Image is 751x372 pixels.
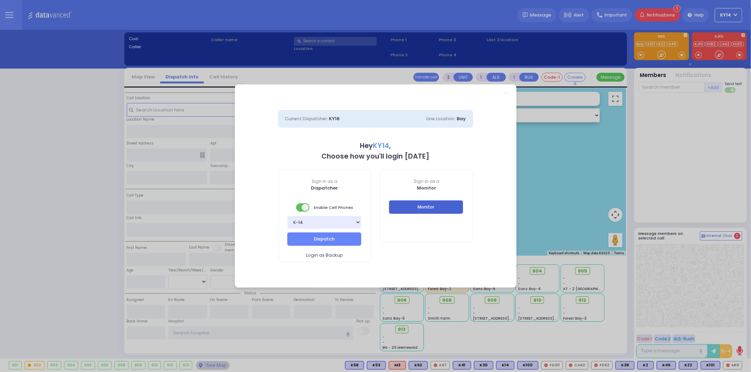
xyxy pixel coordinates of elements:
[306,252,343,259] span: Login as Backup
[504,91,508,95] a: Close
[417,185,436,191] b: Monitor
[311,185,338,191] b: Dispatcher
[380,178,473,185] span: Sign in as a
[296,203,353,212] span: Enable Cell Phones
[322,152,430,161] b: Choose how you'll login [DATE]
[373,141,389,150] span: KY14
[329,115,340,122] span: KY16
[389,200,463,214] button: Monitor
[457,115,466,122] span: Bay
[285,116,328,122] span: Current Dispatcher:
[427,116,456,122] span: Line Location:
[360,141,391,150] b: Hey ,
[287,232,361,246] button: Dispatch
[279,178,371,185] span: Sign in as a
